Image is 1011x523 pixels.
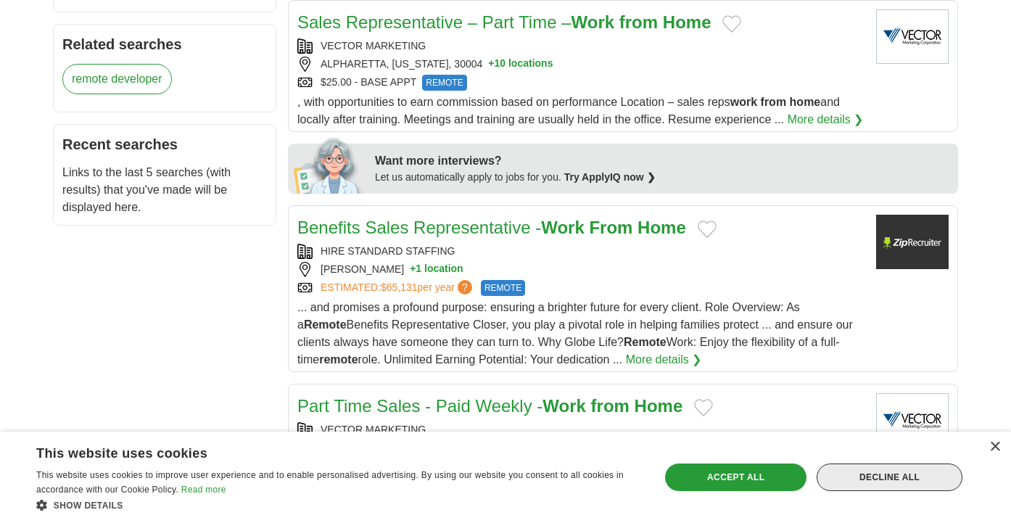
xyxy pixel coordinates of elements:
a: Read more, opens a new window [181,485,226,495]
strong: Home [663,12,711,32]
div: HIRE STANDARD STAFFING [297,244,864,259]
div: Let us automatically apply to jobs for you. [375,170,949,185]
strong: home [790,96,821,108]
strong: Home [637,218,686,237]
strong: from [761,96,787,108]
img: Company logo [876,215,949,269]
h2: Related searches [62,33,267,55]
div: [PERSON_NAME] [297,262,864,277]
strong: work [730,96,757,108]
button: +10 locations [488,57,553,72]
a: More details ❯ [788,111,864,128]
strong: Home [635,396,683,416]
button: Add to favorite jobs [694,399,713,416]
div: $25.00 - BASE APPT [297,75,864,91]
div: This website uses cookies [36,440,606,462]
div: Close [989,442,1000,453]
strong: Work [571,12,615,32]
div: Show details [36,498,642,512]
a: Try ApplyIQ now ❯ [564,171,656,183]
strong: Work [541,218,585,237]
a: More details ❯ [626,351,702,368]
span: + [488,57,494,72]
span: , with opportunities to earn commission based on performance Location – sales reps and locally af... [297,96,840,125]
span: $65,131 [381,281,418,293]
a: ESTIMATED:$65,131per year? [321,280,475,296]
img: Vector Marketing logo [876,9,949,64]
a: remote developer [62,64,172,94]
span: Show details [54,501,123,511]
p: Links to the last 5 searches (with results) that you've made will be displayed here. [62,164,267,216]
strong: From [589,218,632,237]
span: REMOTE [481,280,525,296]
a: Sales Representative – Part Time –Work from Home [297,12,711,32]
img: apply-iq-scientist.png [294,136,364,194]
span: ... and promises a profound purpose: ensuring a brighter future for every client. Role Overview: ... [297,301,853,366]
strong: Work [542,396,586,416]
button: Add to favorite jobs [722,15,741,33]
div: Decline all [817,464,962,491]
span: + [410,262,416,277]
div: Accept all [665,464,806,491]
strong: from [619,12,658,32]
a: VECTOR MARKETING [321,40,426,52]
strong: from [591,396,630,416]
button: +1 location [410,262,463,277]
a: VECTOR MARKETING [321,424,426,435]
div: Want more interviews? [375,152,949,170]
span: ? [458,280,472,295]
strong: Remote [304,318,347,331]
h2: Recent searches [62,133,267,155]
button: Add to favorite jobs [698,221,717,238]
img: Vector Marketing logo [876,393,949,448]
a: Part Time Sales - Paid Weekly -Work from Home [297,396,682,416]
strong: Remote [624,336,667,348]
strong: remote [319,353,358,366]
a: Benefits Sales Representative -Work From Home [297,218,686,237]
span: This website uses cookies to improve user experience and to enable personalised advertising. By u... [36,470,624,495]
span: REMOTE [422,75,466,91]
div: ALPHARETTA, [US_STATE], 30004 [297,57,864,72]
